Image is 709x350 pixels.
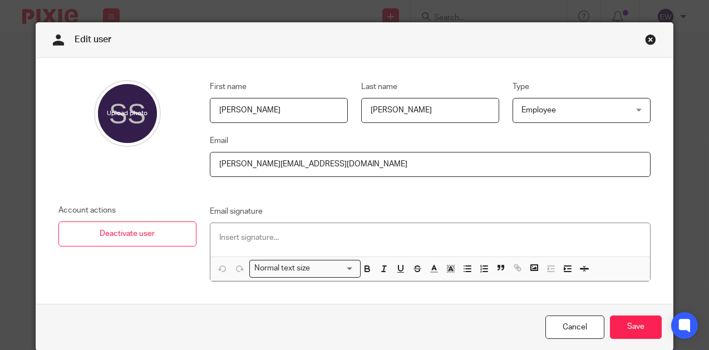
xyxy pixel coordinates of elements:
[210,206,263,217] label: Email signature
[249,260,361,277] div: Search for option
[645,34,656,49] a: Close this dialog window
[361,81,397,92] label: Last name
[58,221,197,247] a: Deactivate user
[210,135,228,146] label: Email
[521,106,556,114] span: Employee
[545,316,604,339] a: Cancel
[210,81,247,92] label: First name
[58,205,197,216] p: Account actions
[314,263,354,274] input: Search for option
[610,316,662,339] input: Save
[75,35,111,44] span: Edit user
[513,81,529,92] label: Type
[252,263,313,274] span: Normal text size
